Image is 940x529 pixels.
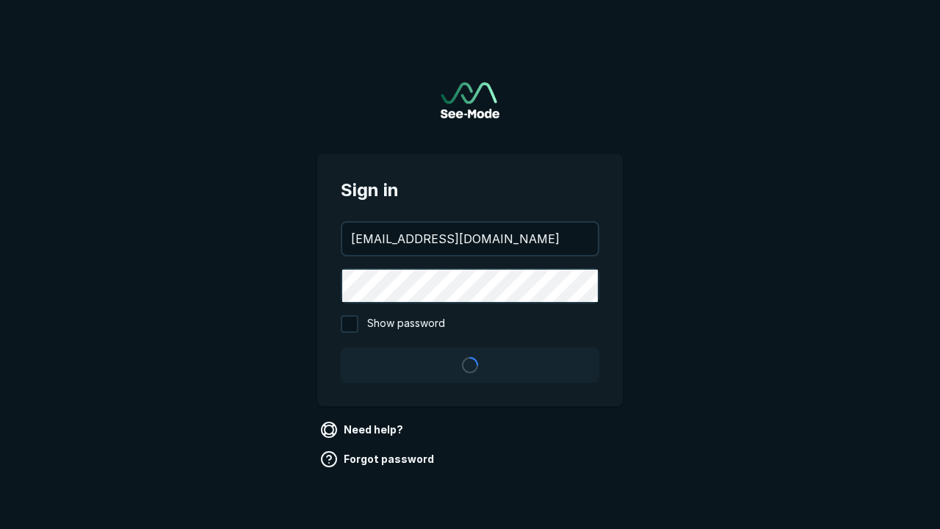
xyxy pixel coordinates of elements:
a: Go to sign in [441,82,499,118]
a: Forgot password [317,447,440,471]
a: Need help? [317,418,409,442]
span: Show password [367,315,445,333]
img: See-Mode Logo [441,82,499,118]
span: Sign in [341,177,599,204]
input: your@email.com [342,223,598,255]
